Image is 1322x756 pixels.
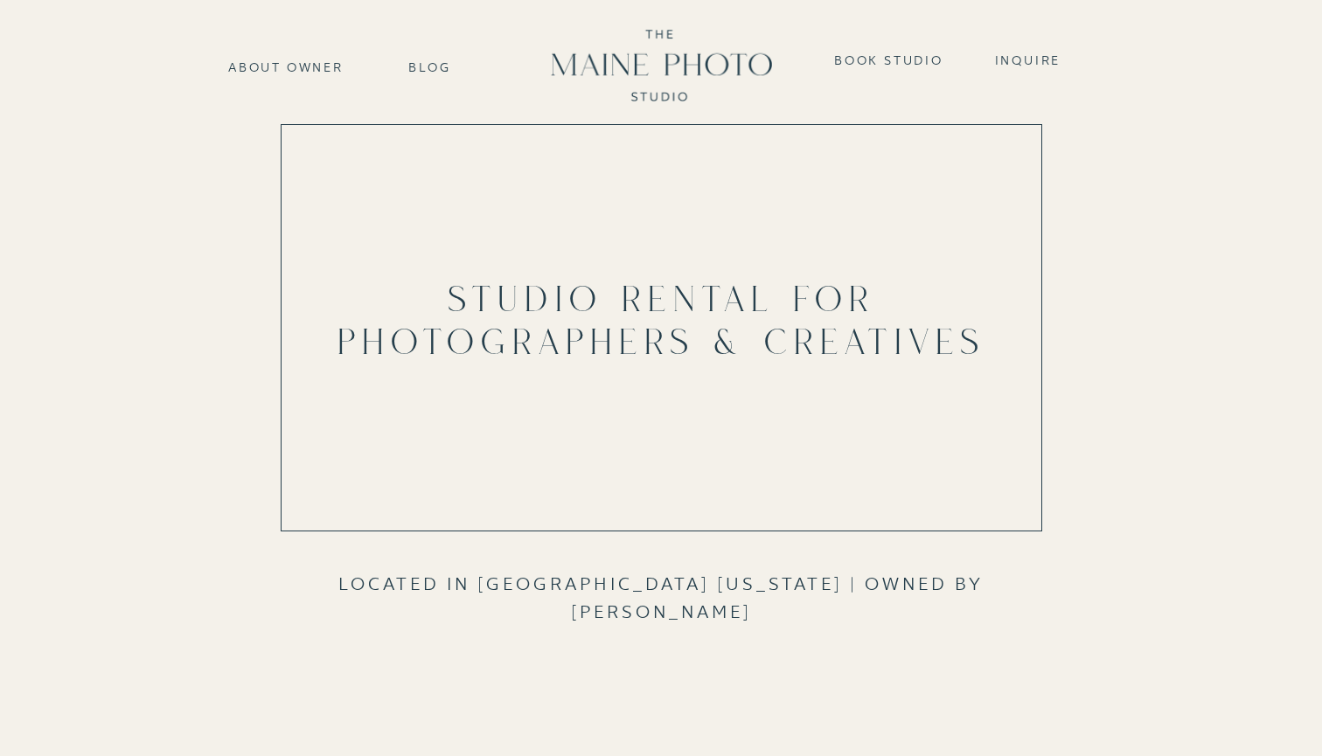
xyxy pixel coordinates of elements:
[386,58,474,73] a: Blog
[222,58,350,73] a: about Owner
[282,277,1041,420] h1: Studio Rental for Photographers & Creatives
[984,51,1072,66] a: Inquire
[301,570,1021,669] h2: Located in [GEOGRAPHIC_DATA] [US_STATE] | Owned by [PERSON_NAME]
[291,131,1032,522] video: Your browser does not support the video tag.
[829,51,949,66] a: Book Studio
